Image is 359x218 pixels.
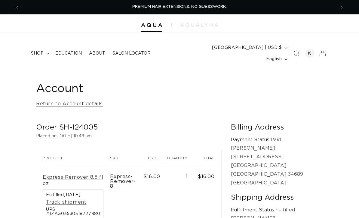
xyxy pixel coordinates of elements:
[36,100,103,108] a: Return to Account details
[46,199,86,205] a: Track shipment
[85,47,109,60] a: About
[266,56,282,62] span: English
[208,42,290,53] button: [GEOGRAPHIC_DATA] | USD $
[31,51,44,56] span: shop
[46,208,100,216] span: UPS #1ZAG03530318727880
[262,53,290,65] button: English
[132,5,227,9] span: PREMIUM HAIR EXTENSIONS. NO GUESSWORK.
[231,208,275,212] strong: Fulfillment Status:
[110,149,142,167] th: SKU
[180,23,218,27] img: aqualyna.com
[112,51,151,56] span: Salon Locator
[64,193,81,197] time: [DATE]
[11,1,24,13] button: Previous announcement
[231,206,323,214] p: Fulfilled
[167,149,195,167] th: Quantity
[335,1,348,13] button: Next announcement
[290,47,303,60] summary: Search
[57,134,92,138] time: [DATE] 10:48 am
[46,193,100,197] span: Fulfilled
[194,149,221,167] th: Total
[52,47,85,60] a: Education
[231,123,323,132] h2: Billing Address
[231,136,323,144] p: Paid
[212,45,282,51] span: [GEOGRAPHIC_DATA] | USD $
[27,47,52,60] summary: shop
[109,47,154,60] a: Salon Locator
[143,174,160,179] span: $16.00
[36,133,221,140] p: Placed on
[89,51,105,56] span: About
[36,123,221,132] h2: Order SH-124005
[36,149,110,167] th: Product
[141,23,162,27] img: Aqua Hair Extensions
[231,137,271,142] strong: Payment Status:
[231,144,323,187] p: [PERSON_NAME] [STREET_ADDRESS] [GEOGRAPHIC_DATA] [GEOGRAPHIC_DATA] 34689 [GEOGRAPHIC_DATA]
[43,174,103,187] a: Express Remover 8.5 fl oz
[142,149,167,167] th: Price
[231,193,323,202] h2: Shipping Address
[55,51,82,56] span: Education
[36,82,323,96] h1: Account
